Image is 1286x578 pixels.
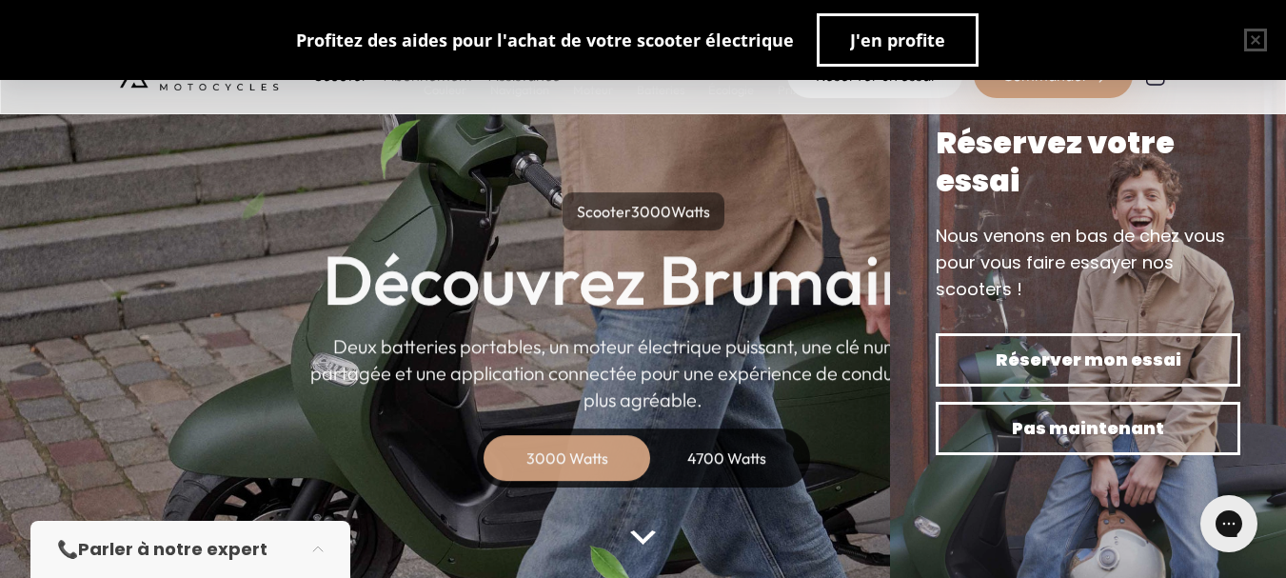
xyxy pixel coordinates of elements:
span: 3000 [631,202,671,221]
p: Deux batteries portables, un moteur électrique puissant, une clé numérique partagée et une applic... [310,333,977,413]
p: Scooter Watts [563,192,724,230]
div: 3000 Watts [491,435,643,481]
img: arrow-bottom.png [630,530,655,545]
iframe: Gorgias live chat messenger [1191,488,1267,559]
div: 4700 Watts [651,435,803,481]
h1: Découvrez Brumaire. [323,246,964,314]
